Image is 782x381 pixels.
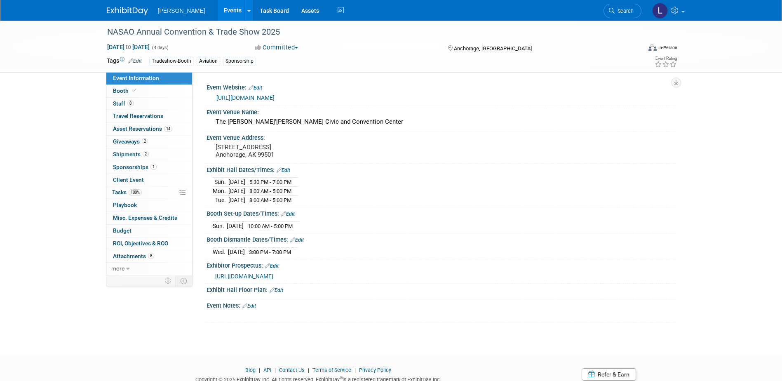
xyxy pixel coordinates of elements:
span: (4 days) [151,45,169,50]
a: Edit [249,85,262,91]
div: NASAO Annual Convention & Trade Show 2025 [104,25,629,40]
a: Travel Reservations [106,110,192,122]
a: [URL][DOMAIN_NAME] [216,94,275,101]
a: Budget [106,225,192,237]
a: Misc. Expenses & Credits [106,212,192,224]
a: Sponsorships1 [106,161,192,174]
div: Event Notes: [207,299,676,310]
a: [URL][DOMAIN_NAME] [215,273,273,280]
td: Toggle Event Tabs [175,275,192,286]
img: Lindsey Wolanczyk [652,3,668,19]
span: 10:00 AM - 5:00 PM [248,223,293,229]
a: Staff8 [106,98,192,110]
span: 5:30 PM - 7:00 PM [249,179,291,185]
span: Misc. Expenses & Credits [113,214,177,221]
span: 8:00 AM - 5:00 PM [249,188,291,194]
a: Search [604,4,641,18]
img: Format-Inperson.png [648,44,657,51]
td: Sun. [213,178,228,187]
a: Client Event [106,174,192,186]
pre: [STREET_ADDRESS] Anchorage, AK 99501 [216,143,393,158]
span: Event Information [113,75,159,81]
span: 2 [143,151,149,157]
div: Exhibit Hall Dates/Times: [207,164,676,174]
span: | [257,367,262,373]
a: Edit [128,58,142,64]
span: | [352,367,358,373]
span: 8:00 AM - 5:00 PM [249,197,291,203]
div: Aviation [197,57,220,66]
div: The [PERSON_NAME]’[PERSON_NAME] Civic and Convention Center [213,115,669,128]
span: 2 [142,138,148,144]
a: Tasks100% [106,186,192,199]
td: Tue. [213,195,228,204]
div: Exhibitor Prospectus: [207,259,676,270]
a: Booth [106,85,192,97]
span: ROI, Objectives & ROO [113,240,168,247]
span: Travel Reservations [113,113,163,119]
a: Refer & Earn [582,368,636,381]
td: Personalize Event Tab Strip [161,275,176,286]
td: [DATE] [228,178,245,187]
a: more [106,263,192,275]
div: Tradeshow-Booth [149,57,194,66]
div: Exhibit Hall Floor Plan: [207,284,676,294]
button: Committed [252,43,301,52]
a: Event Information [106,72,192,85]
sup: ® [340,376,343,380]
span: Shipments [113,151,149,158]
td: [DATE] [227,221,244,230]
td: Wed. [213,247,228,256]
span: Budget [113,227,132,234]
div: Booth Dismantle Dates/Times: [207,233,676,244]
a: Privacy Policy [359,367,391,373]
a: Contact Us [279,367,305,373]
div: Event Rating [655,56,677,61]
span: 3:00 PM - 7:00 PM [249,249,291,255]
span: Client Event [113,176,144,183]
a: Playbook [106,199,192,212]
span: 8 [127,100,134,106]
a: Edit [242,303,256,309]
a: Edit [277,167,290,173]
span: | [306,367,311,373]
td: [DATE] [228,195,245,204]
span: Giveaways [113,138,148,145]
td: [DATE] [228,187,245,196]
span: Sponsorships [113,164,157,170]
td: [DATE] [228,247,245,256]
span: | [272,367,278,373]
div: Event Venue Name: [207,106,676,116]
a: Shipments2 [106,148,192,161]
a: Edit [265,263,279,269]
td: Sun. [213,221,227,230]
span: Booth [113,87,138,94]
span: Attachments [113,253,154,259]
a: Edit [270,287,283,293]
td: Tags [107,56,142,66]
a: ROI, Objectives & ROO [106,238,192,250]
a: Giveaways2 [106,136,192,148]
a: Edit [281,211,295,217]
span: 1 [150,164,157,170]
a: Asset Reservations14 [106,123,192,135]
span: 14 [164,126,172,132]
span: Tasks [112,189,142,195]
a: Edit [290,237,304,243]
div: Event Venue Address: [207,132,676,142]
td: Mon. [213,187,228,196]
a: Terms of Service [312,367,351,373]
span: more [111,265,124,272]
span: [PERSON_NAME] [158,7,205,14]
a: Blog [245,367,256,373]
span: Playbook [113,202,137,208]
span: to [124,44,132,50]
div: Event Website: [207,81,676,92]
i: Booth reservation complete [132,88,136,93]
span: 100% [129,189,142,195]
div: Sponsorship [223,57,256,66]
img: ExhibitDay [107,7,148,15]
a: Attachments8 [106,250,192,263]
div: Booth Set-up Dates/Times: [207,207,676,218]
